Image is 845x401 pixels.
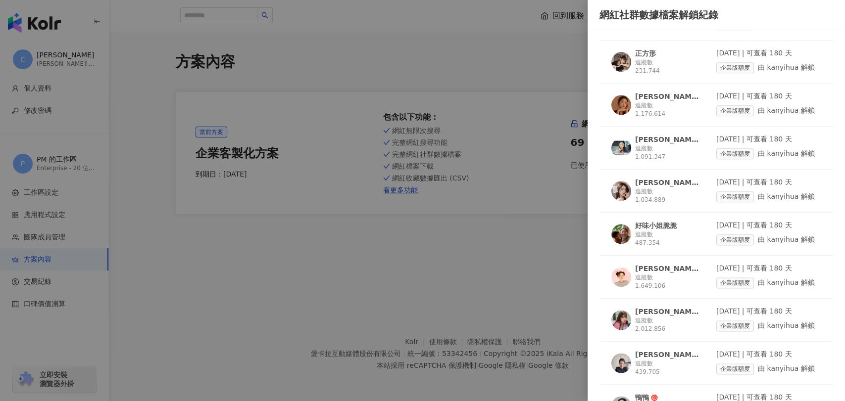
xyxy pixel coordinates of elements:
span: 企業版額度 [716,277,754,288]
span: 企業版額度 [716,62,754,73]
div: 由 kanyihua 解鎖 [716,148,821,159]
div: [DATE] | 可查看 180 天 [716,178,821,187]
img: KOL Avatar [611,181,631,201]
div: 由 kanyihua 解鎖 [716,277,821,288]
div: [DATE] | 可查看 180 天 [716,350,821,359]
div: [DATE] | 可查看 180 天 [716,134,821,144]
div: [DATE] | 可查看 180 天 [716,307,821,316]
div: [PERSON_NAME] [635,134,699,144]
div: [DATE] | 可查看 180 天 [716,48,821,58]
div: 由 kanyihua 解鎖 [716,363,821,374]
a: KOL Avatar好味小姐脆脆追蹤數 487,354[DATE] | 可查看 180 天企業版額度由 kanyihua 解鎖 [599,221,833,256]
a: KOL Avatar[PERSON_NAME]韓國餐桌追蹤數 439,705[DATE] | 可查看 180 天企業版額度由 kanyihua 解鎖 [599,350,833,385]
div: 由 kanyihua 解鎖 [716,62,821,73]
div: 正方形 [635,48,656,58]
div: 由 kanyihua 解鎖 [716,234,821,245]
img: KOL Avatar [611,310,631,330]
div: 追蹤數 487,354 [635,230,699,247]
div: 由 kanyihua 解鎖 [716,320,821,331]
div: [PERSON_NAME] [635,264,699,273]
a: KOL Avatar[PERSON_NAME]追蹤數 1,649,106[DATE] | 可查看 180 天企業版額度由 kanyihua 解鎖 [599,264,833,299]
div: 追蹤數 1,176,614 [635,101,699,118]
img: KOL Avatar [611,52,631,72]
div: [PERSON_NAME] [635,307,699,316]
div: 追蹤數 439,705 [635,359,699,376]
div: 追蹤數 1,649,106 [635,273,699,290]
a: KOL Avatar正方形追蹤數 231,744[DATE] | 可查看 180 天企業版額度由 kanyihua 解鎖 [599,48,833,84]
div: [PERSON_NAME]韓國餐桌 [635,350,699,359]
div: 網紅社群數據檔案解鎖紀錄 [599,8,833,22]
div: 追蹤數 1,091,347 [635,144,699,161]
a: KOL Avatar[PERSON_NAME]追蹤數 2,012,856[DATE] | 可查看 180 天企業版額度由 kanyihua 解鎖 [599,307,833,342]
div: [DATE] | 可查看 180 天 [716,221,821,230]
div: [PERSON_NAME] [635,91,699,101]
div: [PERSON_NAME] [635,178,699,187]
span: 企業版額度 [716,320,754,331]
a: KOL Avatar[PERSON_NAME]追蹤數 1,091,347[DATE] | 可查看 180 天企業版額度由 kanyihua 解鎖 [599,134,833,170]
span: 企業版額度 [716,105,754,116]
div: 追蹤數 2,012,856 [635,316,699,333]
div: 追蹤數 231,744 [635,58,699,75]
img: KOL Avatar [611,267,631,287]
img: KOL Avatar [611,353,631,373]
span: 企業版額度 [716,234,754,245]
a: KOL Avatar[PERSON_NAME]追蹤數 1,176,614[DATE] | 可查看 180 天企業版額度由 kanyihua 解鎖 [599,91,833,127]
span: 企業版額度 [716,363,754,374]
img: KOL Avatar [611,224,631,244]
div: 追蹤數 1,034,889 [635,187,699,204]
span: 企業版額度 [716,191,754,202]
a: KOL Avatar[PERSON_NAME]追蹤數 1,034,889[DATE] | 可查看 180 天企業版額度由 kanyihua 解鎖 [599,178,833,213]
span: 企業版額度 [716,148,754,159]
img: KOL Avatar [611,95,631,115]
div: [DATE] | 可查看 180 天 [716,91,821,101]
div: [DATE] | 可查看 180 天 [716,264,821,273]
img: KOL Avatar [611,138,631,158]
div: 由 kanyihua 解鎖 [716,105,821,116]
div: 由 kanyihua 解鎖 [716,191,821,202]
div: 好味小姐脆脆 [635,221,677,230]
